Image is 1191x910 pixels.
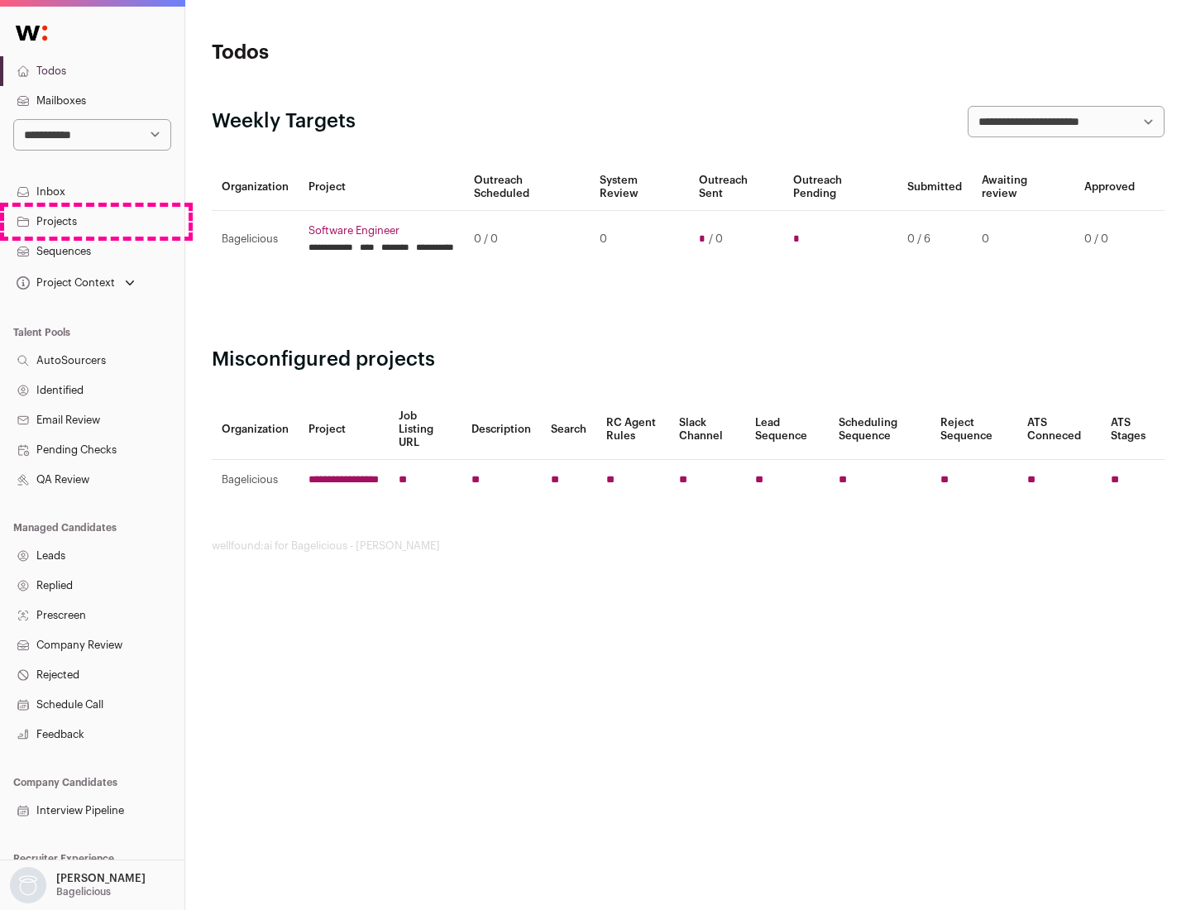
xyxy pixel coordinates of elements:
[596,400,668,460] th: RC Agent Rules
[212,108,356,135] h2: Weekly Targets
[1074,164,1145,211] th: Approved
[709,232,723,246] span: / 0
[56,885,111,898] p: Bagelicious
[13,271,138,295] button: Open dropdown
[930,400,1018,460] th: Reject Sequence
[212,164,299,211] th: Organization
[972,164,1074,211] th: Awaiting review
[389,400,462,460] th: Job Listing URL
[669,400,745,460] th: Slack Channel
[7,17,56,50] img: Wellfound
[464,164,590,211] th: Outreach Scheduled
[13,276,115,290] div: Project Context
[464,211,590,268] td: 0 / 0
[212,347,1165,373] h2: Misconfigured projects
[689,164,784,211] th: Outreach Sent
[10,867,46,903] img: nopic.png
[1017,400,1100,460] th: ATS Conneced
[309,224,454,237] a: Software Engineer
[590,211,688,268] td: 0
[897,164,972,211] th: Submitted
[212,460,299,500] td: Bagelicious
[1101,400,1165,460] th: ATS Stages
[897,211,972,268] td: 0 / 6
[299,164,464,211] th: Project
[745,400,829,460] th: Lead Sequence
[462,400,541,460] th: Description
[212,40,529,66] h1: Todos
[590,164,688,211] th: System Review
[783,164,897,211] th: Outreach Pending
[972,211,1074,268] td: 0
[541,400,596,460] th: Search
[212,539,1165,553] footer: wellfound:ai for Bagelicious - [PERSON_NAME]
[212,400,299,460] th: Organization
[829,400,930,460] th: Scheduling Sequence
[7,867,149,903] button: Open dropdown
[56,872,146,885] p: [PERSON_NAME]
[299,400,389,460] th: Project
[212,211,299,268] td: Bagelicious
[1074,211,1145,268] td: 0 / 0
